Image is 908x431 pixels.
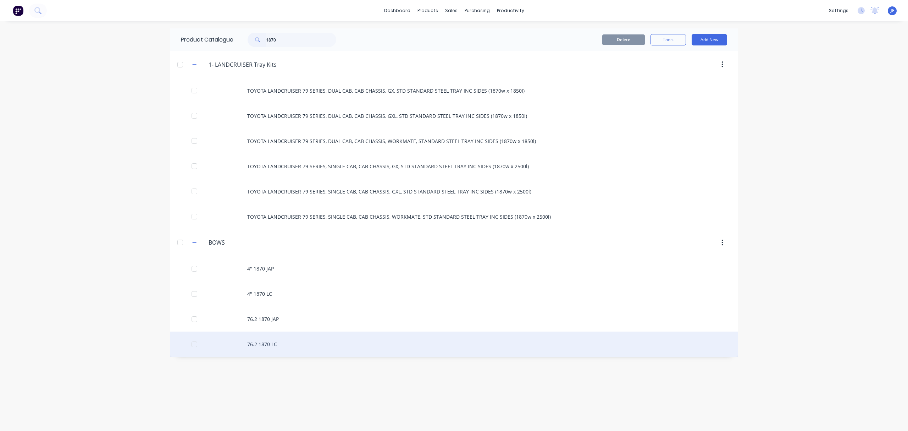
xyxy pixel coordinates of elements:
[170,179,738,204] div: TOYOTA LANDCRUISER 79 SERIES, SINGLE CAB, CAB CHASSIS, GXL, STD STANDARD STEEL TRAY INC SIDES (18...
[493,5,528,16] div: productivity
[414,5,442,16] div: products
[170,281,738,306] div: 4'' 1870 LC
[891,7,894,14] span: JF
[442,5,461,16] div: sales
[266,33,336,47] input: Search...
[170,332,738,357] div: 76.2 1870 LC
[13,5,23,16] img: Factory
[170,204,738,229] div: TOYOTA LANDCRUISER 79 SERIES, SINGLE CAB, CAB CHASSIS, WORKMATE, STD STANDARD STEEL TRAY INC SIDE...
[170,103,738,129] div: TOYOTA LANDCRUISER 79 SERIES, DUAL CAB, CAB CHASSIS, GXL, STD STANDARD STEEL TRAY INC SIDES (1870...
[170,154,738,179] div: TOYOTA LANDCRUISER 79 SERIES, SINGLE CAB, CAB CHASSIS, GX, STD STANDARD STEEL TRAY INC SIDES (187...
[381,5,414,16] a: dashboard
[692,34,727,45] button: Add New
[170,256,738,281] div: 4'' 1870 JAP
[170,28,233,51] div: Product Catalogue
[602,34,645,45] button: Delete
[170,78,738,103] div: TOYOTA LANDCRUISER 79 SERIES, DUAL CAB, CAB CHASSIS, GX, STD STANDARD STEEL TRAY INC SIDES (1870w...
[170,306,738,332] div: 76.2 1870 JAP
[170,129,738,154] div: TOYOTA LANDCRUISER 79 SERIES, DUAL CAB, CAB CHASSIS, WORKMATE, STANDARD STEEL TRAY INC SIDES (187...
[461,5,493,16] div: purchasing
[825,5,852,16] div: settings
[650,34,686,45] button: Tools
[209,60,293,69] input: Enter category name
[209,238,293,247] input: Enter category name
